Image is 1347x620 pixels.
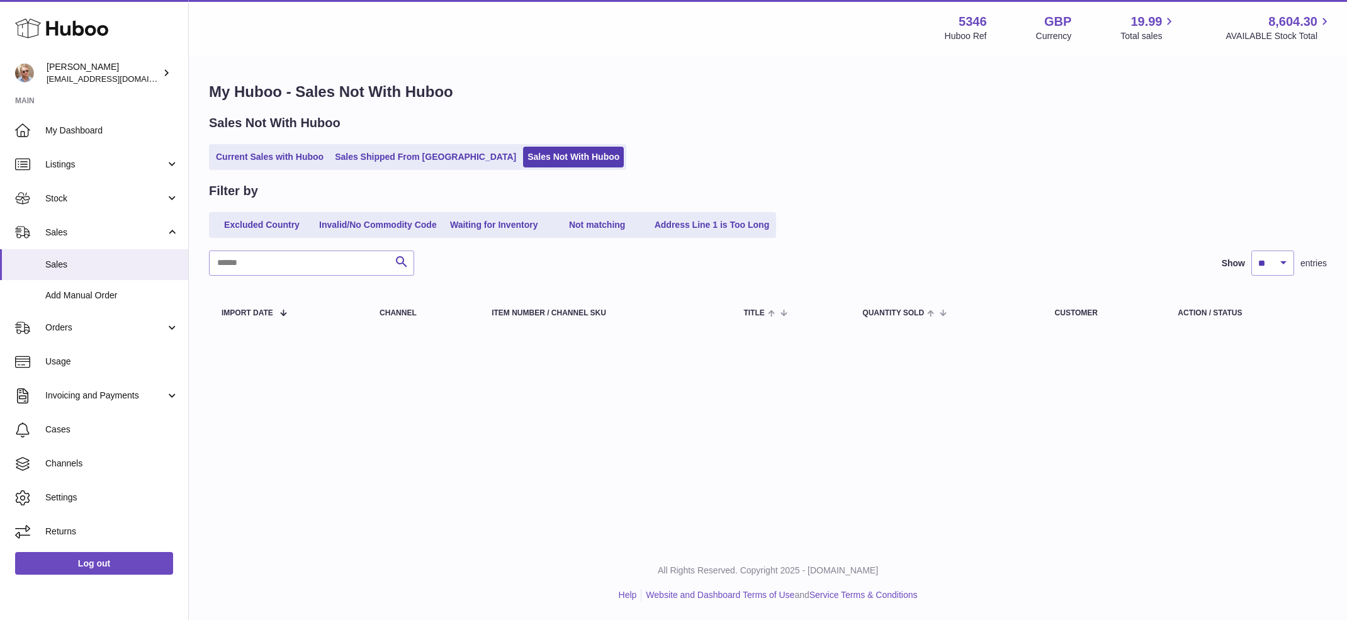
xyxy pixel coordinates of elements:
[45,159,166,171] span: Listings
[862,309,924,317] span: Quantity Sold
[45,322,166,334] span: Orders
[547,215,648,235] a: Not matching
[45,290,179,302] span: Add Manual Order
[209,82,1327,102] h1: My Huboo - Sales Not With Huboo
[45,193,166,205] span: Stock
[380,309,466,317] div: Channel
[45,125,179,137] span: My Dashboard
[47,61,160,85] div: [PERSON_NAME]
[45,526,179,538] span: Returns
[45,458,179,470] span: Channels
[650,215,774,235] a: Address Line 1 is Too Long
[45,259,179,271] span: Sales
[492,309,718,317] div: Item Number / Channel SKU
[1222,257,1245,269] label: Show
[330,147,521,167] a: Sales Shipped From [GEOGRAPHIC_DATA]
[809,590,918,600] a: Service Terms & Conditions
[523,147,624,167] a: Sales Not With Huboo
[47,74,185,84] span: [EMAIL_ADDRESS][DOMAIN_NAME]
[1130,13,1162,30] span: 19.99
[1120,30,1176,42] span: Total sales
[641,589,917,601] li: and
[15,552,173,575] a: Log out
[1300,257,1327,269] span: entries
[315,215,441,235] a: Invalid/No Commodity Code
[743,309,764,317] span: Title
[45,424,179,436] span: Cases
[45,356,179,368] span: Usage
[199,565,1337,577] p: All Rights Reserved. Copyright 2025 - [DOMAIN_NAME]
[45,390,166,402] span: Invoicing and Payments
[1036,30,1072,42] div: Currency
[945,30,987,42] div: Huboo Ref
[619,590,637,600] a: Help
[444,215,544,235] a: Waiting for Inventory
[211,147,328,167] a: Current Sales with Huboo
[959,13,987,30] strong: 5346
[1055,309,1153,317] div: Customer
[1226,30,1332,42] span: AVAILABLE Stock Total
[15,64,34,82] img: support@radoneltd.co.uk
[1120,13,1176,42] a: 19.99 Total sales
[209,183,258,200] h2: Filter by
[45,227,166,239] span: Sales
[222,309,273,317] span: Import date
[211,215,312,235] a: Excluded Country
[646,590,794,600] a: Website and Dashboard Terms of Use
[1178,309,1314,317] div: Action / Status
[1226,13,1332,42] a: 8,604.30 AVAILABLE Stock Total
[45,492,179,504] span: Settings
[1268,13,1317,30] span: 8,604.30
[1044,13,1071,30] strong: GBP
[209,115,341,132] h2: Sales Not With Huboo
